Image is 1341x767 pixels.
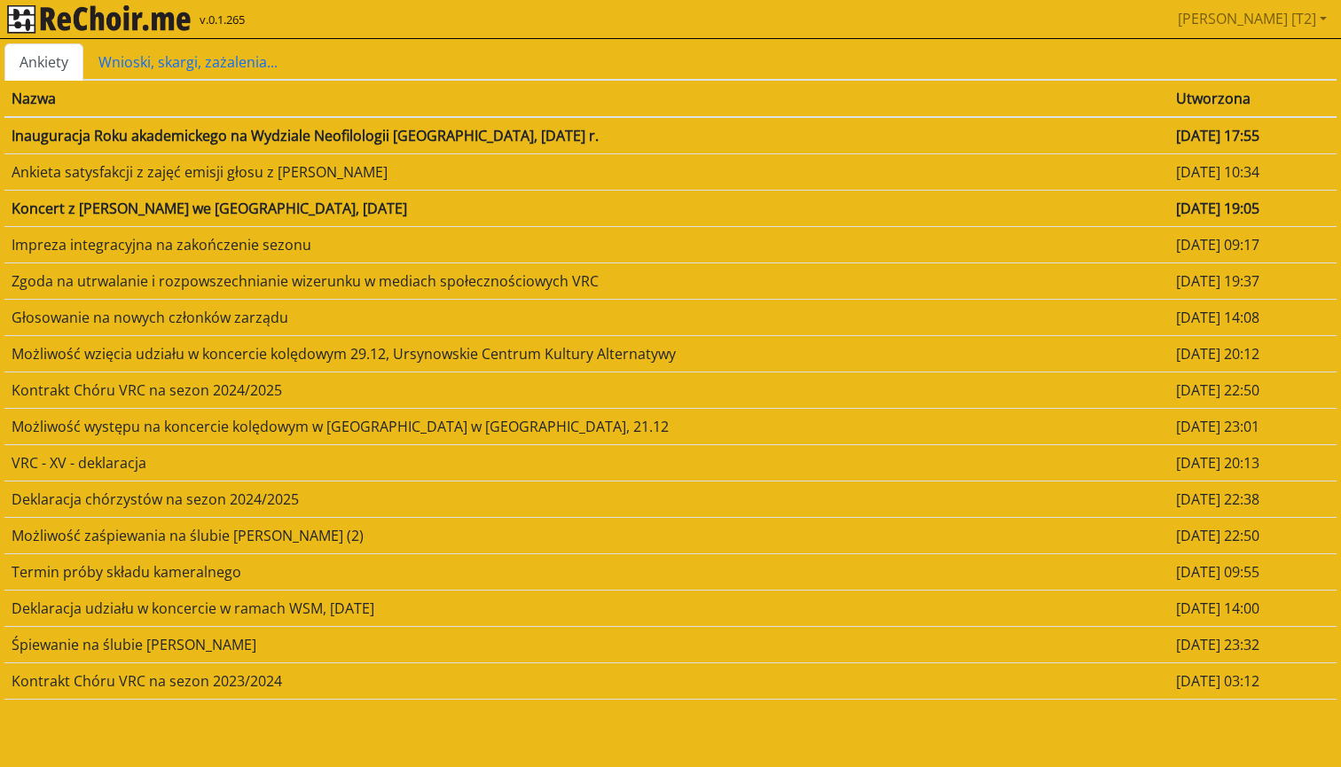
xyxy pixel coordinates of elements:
[4,372,1169,408] td: Kontrakt Chóru VRC na sezon 2024/2025
[1169,262,1337,299] td: [DATE] 19:37
[1171,1,1334,36] a: [PERSON_NAME] [T2]
[200,12,245,29] span: v.0.1.265
[4,662,1169,699] td: Kontrakt Chóru VRC na sezon 2023/2024
[1169,408,1337,444] td: [DATE] 23:01
[1169,190,1337,226] td: [DATE] 19:05
[1169,153,1337,190] td: [DATE] 10:34
[4,262,1169,299] td: Zgoda na utrwalanie i rozpowszechnianie wizerunku w mediach społecznościowych VRC
[1169,444,1337,481] td: [DATE] 20:13
[4,43,83,81] a: Ankiety
[4,408,1169,444] td: Możliwość występu na koncercie kolędowym w [GEOGRAPHIC_DATA] w [GEOGRAPHIC_DATA], 21.12
[7,5,191,34] img: rekłajer mi
[83,43,293,81] a: Wnioski, skargi, zażalenia...
[4,190,1169,226] td: Koncert z [PERSON_NAME] we [GEOGRAPHIC_DATA], [DATE]
[4,590,1169,626] td: Deklaracja udziału w koncercie w ramach WSM, [DATE]
[4,517,1169,553] td: Możliwość zaśpiewania na ślubie [PERSON_NAME] (2)
[4,299,1169,335] td: Głosowanie na nowych członków zarządu
[1169,626,1337,662] td: [DATE] 23:32
[1169,372,1337,408] td: [DATE] 22:50
[1169,481,1337,517] td: [DATE] 22:38
[1169,226,1337,262] td: [DATE] 09:17
[4,117,1169,154] td: Inauguracja Roku akademickego na Wydziale Neofilologii [GEOGRAPHIC_DATA], [DATE] r.
[4,553,1169,590] td: Termin próby składu kameralnego
[1176,88,1329,109] div: Utworzona
[1169,590,1337,626] td: [DATE] 14:00
[4,153,1169,190] td: Ankieta satysfakcji z zajęć emisji głosu z [PERSON_NAME]
[1169,517,1337,553] td: [DATE] 22:50
[4,335,1169,372] td: Możliwość wzięcia udziału w koncercie kolędowym 29.12, Ursynowskie Centrum Kultury Alternatywy
[1169,335,1337,372] td: [DATE] 20:12
[1169,553,1337,590] td: [DATE] 09:55
[4,481,1169,517] td: Deklaracja chórzystów na sezon 2024/2025
[4,626,1169,662] td: Śpiewanie na ślubie [PERSON_NAME]
[1169,662,1337,699] td: [DATE] 03:12
[12,88,1162,109] div: Nazwa
[1169,299,1337,335] td: [DATE] 14:08
[4,226,1169,262] td: Impreza integracyjna na zakończenie sezonu
[1169,117,1337,154] td: [DATE] 17:55
[4,444,1169,481] td: VRC - XV - deklaracja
